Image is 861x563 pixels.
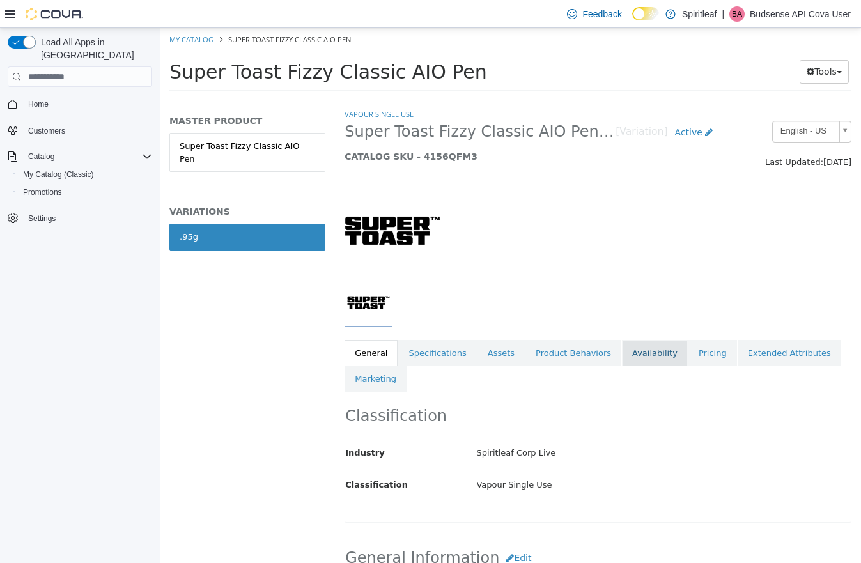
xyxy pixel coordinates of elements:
a: Pricing [529,312,577,339]
p: Spiritleaf [682,6,717,22]
button: Customers [3,121,157,139]
button: Catalog [23,149,59,164]
span: Last Updated: [605,129,663,139]
a: General [185,312,238,339]
span: Active [515,99,543,109]
span: [DATE] [663,129,692,139]
button: Promotions [13,183,157,201]
a: Extended Attributes [578,312,681,339]
button: My Catalog (Classic) [13,166,157,183]
span: Promotions [23,187,62,197]
h5: MASTER PRODUCT [10,87,166,98]
span: Super Toast Fizzy Classic AIO Pen - .95g [185,94,456,114]
a: Marketing [185,337,247,364]
a: Vapour Single Use [185,81,254,91]
h5: CATALOG SKU - 4156QFM3 [185,123,560,134]
div: Budsense API Cova User [729,6,745,22]
a: My Catalog [10,6,54,16]
h2: Classification [185,378,691,398]
p: Budsense API Cova User [750,6,851,22]
a: Availability [462,312,528,339]
span: Home [28,99,49,109]
button: Catalog [3,148,157,166]
a: Super Toast Fizzy Classic AIO Pen [10,105,166,144]
button: Settings [3,209,157,228]
span: Catalog [23,149,152,164]
span: BA [732,6,742,22]
span: Promotions [18,185,152,200]
button: Tools [640,32,689,56]
a: Settings [23,211,61,226]
span: Super Toast Fizzy Classic AIO Pen [68,6,191,16]
a: English - US [612,93,692,114]
a: Customers [23,123,70,139]
div: .95g [20,203,38,215]
img: 150 [185,155,281,251]
span: Super Toast Fizzy Classic AIO Pen [10,33,327,55]
span: Industry [185,420,225,429]
a: My Catalog (Classic) [18,167,99,182]
button: Edit [339,518,378,542]
small: [Variation] [456,99,508,109]
div: Vapour Single Use [307,446,701,468]
span: My Catalog (Classic) [23,169,94,180]
span: English - US [613,93,674,113]
span: Catalog [28,151,54,162]
span: Home [23,96,152,112]
span: Classification [185,452,248,461]
button: Home [3,95,157,113]
div: Spiritleaf Corp Live [307,414,701,436]
span: Feedback [582,8,621,20]
img: Cova [26,8,83,20]
span: Load All Apps in [GEOGRAPHIC_DATA] [36,36,152,61]
a: Product Behaviors [366,312,462,339]
a: Feedback [562,1,626,27]
input: Dark Mode [632,7,659,20]
a: Assets [318,312,365,339]
span: Settings [23,210,152,226]
a: Promotions [18,185,67,200]
span: Customers [23,122,152,138]
h2: General Information [185,518,691,542]
nav: Complex example [8,89,152,261]
a: Home [23,96,54,112]
span: Customers [28,126,65,136]
p: | [722,6,724,22]
h5: VARIATIONS [10,178,166,189]
a: Specifications [238,312,316,339]
span: Dark Mode [632,20,633,21]
span: Settings [28,213,56,224]
span: My Catalog (Classic) [18,167,152,182]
